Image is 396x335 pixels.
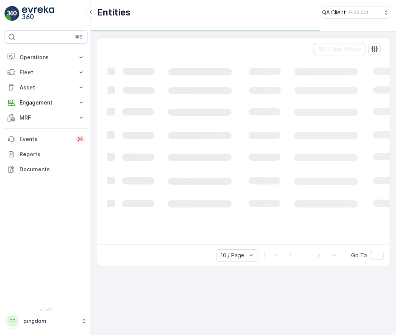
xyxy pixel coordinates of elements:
[22,6,54,21] img: logo_light-DOdMpM7g.png
[20,99,73,106] p: Engagement
[23,317,77,325] p: pingdom
[322,6,390,19] button: QA Client(+03:00)
[5,147,88,162] a: Reports
[20,69,73,76] p: Fleet
[5,307,88,312] span: v 1.51.1
[20,84,73,91] p: Asset
[5,313,88,329] button: PPpingdom
[20,114,73,121] p: MRF
[5,6,20,21] img: logo
[5,50,88,65] button: Operations
[5,80,88,95] button: Asset
[5,65,88,80] button: Fleet
[20,151,85,158] p: Reports
[6,315,18,327] div: PP
[75,34,83,40] p: ⌘B
[5,95,88,110] button: Engagement
[5,132,88,147] a: Events34
[351,252,367,259] span: Go To
[322,9,346,16] p: QA Client
[97,6,130,18] p: Entities
[313,43,365,55] button: Clear Filters
[20,54,73,61] p: Operations
[5,110,88,125] button: MRF
[328,45,361,53] p: Clear Filters
[20,166,85,173] p: Documents
[77,136,83,142] p: 34
[349,9,368,15] p: ( +03:00 )
[20,135,71,143] p: Events
[5,162,88,177] a: Documents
